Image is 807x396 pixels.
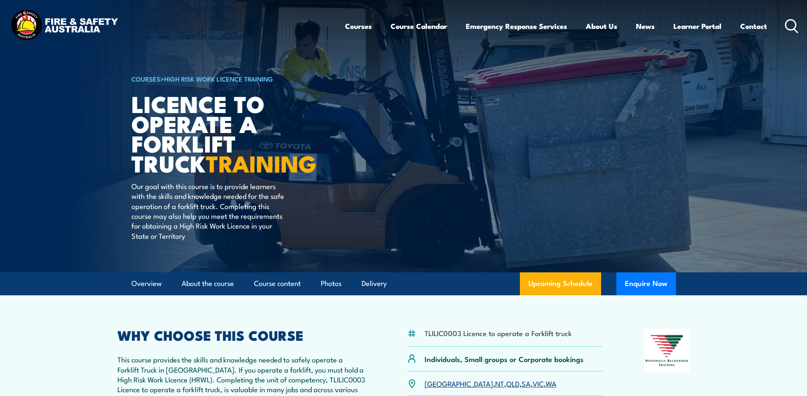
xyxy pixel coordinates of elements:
[362,272,387,295] a: Delivery
[425,328,572,338] li: TLILIC0003 Licence to operate a Forklift truck
[131,181,287,240] p: Our goal with this course is to provide learners with the skills and knowledge needed for the saf...
[533,378,544,388] a: VIC
[425,378,493,388] a: [GEOGRAPHIC_DATA]
[321,272,342,295] a: Photos
[644,329,690,372] img: Nationally Recognised Training logo.
[466,15,567,37] a: Emergency Response Services
[182,272,234,295] a: About the course
[206,145,317,180] strong: TRAINING
[506,378,519,388] a: QLD
[520,272,601,295] a: Upcoming Schedule
[117,329,366,341] h2: WHY CHOOSE THIS COURSE
[131,272,162,295] a: Overview
[616,272,676,295] button: Enquire Now
[522,378,530,388] a: SA
[391,15,447,37] a: Course Calendar
[495,378,504,388] a: NT
[673,15,721,37] a: Learner Portal
[131,93,342,173] h1: Licence to operate a forklift truck
[636,15,655,37] a: News
[425,354,584,364] p: Individuals, Small groups or Corporate bookings
[546,378,556,388] a: WA
[425,379,556,388] p: , , , , ,
[345,15,372,37] a: Courses
[254,272,301,295] a: Course content
[740,15,767,37] a: Contact
[164,74,273,83] a: High Risk Work Licence Training
[586,15,617,37] a: About Us
[131,74,160,83] a: COURSES
[131,74,342,84] h6: >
